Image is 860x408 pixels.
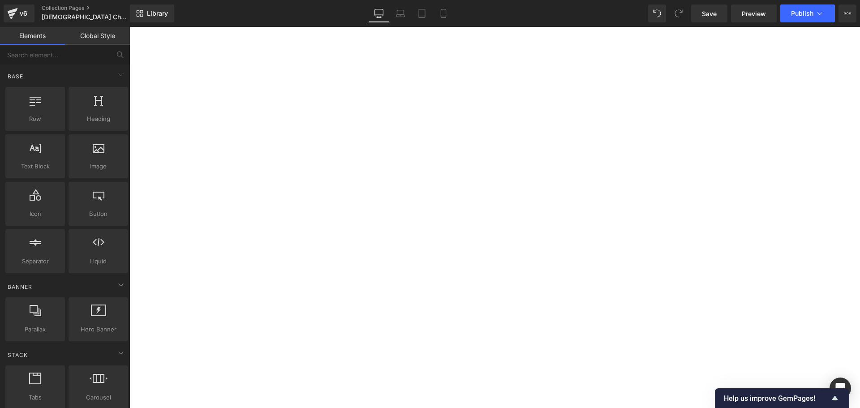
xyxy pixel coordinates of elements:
[71,114,125,124] span: Heading
[8,209,62,219] span: Icon
[670,4,688,22] button: Redo
[830,378,851,399] div: Open Intercom Messenger
[791,10,813,17] span: Publish
[4,4,34,22] a: v6
[724,394,830,403] span: Help us improve GemPages!
[18,8,29,19] div: v6
[147,9,168,17] span: Library
[648,4,666,22] button: Undo
[742,9,766,18] span: Preview
[130,4,174,22] a: New Library
[702,9,717,18] span: Save
[7,72,24,81] span: Base
[7,351,29,359] span: Stack
[8,257,62,266] span: Separator
[65,27,130,45] a: Global Style
[8,114,62,124] span: Row
[71,209,125,219] span: Button
[780,4,835,22] button: Publish
[838,4,856,22] button: More
[71,162,125,171] span: Image
[433,4,454,22] a: Mobile
[42,13,128,21] span: [DEMOGRAPHIC_DATA] Chests - Lean 8D | INDIGO ANTIQUES
[42,4,145,12] a: Collection Pages
[731,4,777,22] a: Preview
[724,393,840,404] button: Show survey - Help us improve GemPages!
[368,4,390,22] a: Desktop
[7,283,33,291] span: Banner
[8,162,62,171] span: Text Block
[411,4,433,22] a: Tablet
[390,4,411,22] a: Laptop
[8,393,62,402] span: Tabs
[71,393,125,402] span: Carousel
[71,257,125,266] span: Liquid
[71,325,125,334] span: Hero Banner
[8,325,62,334] span: Parallax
